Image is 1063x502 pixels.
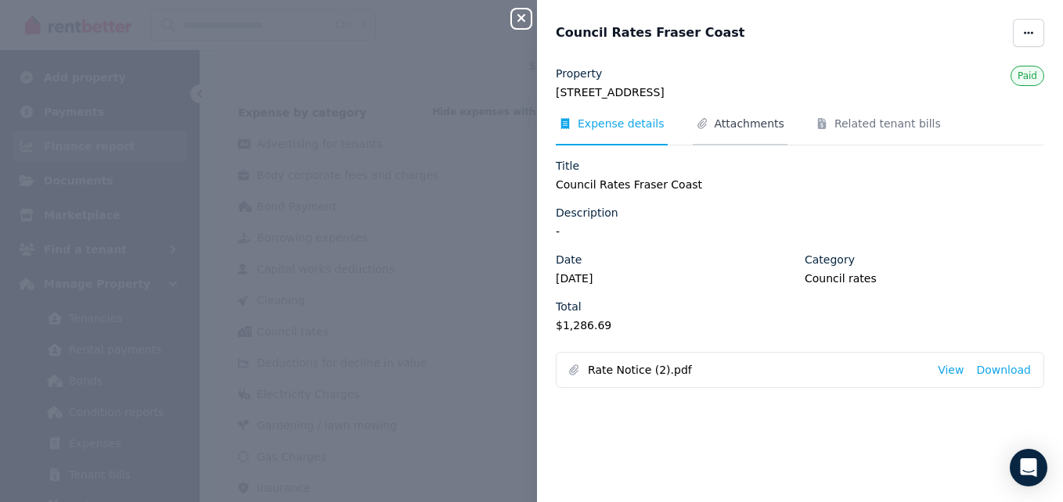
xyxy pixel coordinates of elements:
span: Related tenant bills [834,116,941,131]
legend: - [556,224,1044,239]
a: View [938,362,964,378]
legend: Council rates [805,271,1044,286]
label: Total [556,299,582,314]
a: Download [976,362,1031,378]
label: Date [556,252,582,267]
span: Rate Notice (2).pdf [588,362,925,378]
legend: [STREET_ADDRESS] [556,84,1044,100]
span: Attachments [715,116,784,131]
div: Open Intercom Messenger [1010,449,1047,486]
label: Property [556,66,602,81]
legend: Council Rates Fraser Coast [556,177,1044,192]
label: Description [556,205,618,221]
label: Title [556,158,579,174]
nav: Tabs [556,116,1044,145]
span: Council Rates Fraser Coast [556,23,744,42]
span: Expense details [578,116,665,131]
label: Category [805,252,855,267]
span: Paid [1018,70,1037,81]
legend: $1,286.69 [556,317,795,333]
legend: [DATE] [556,271,795,286]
